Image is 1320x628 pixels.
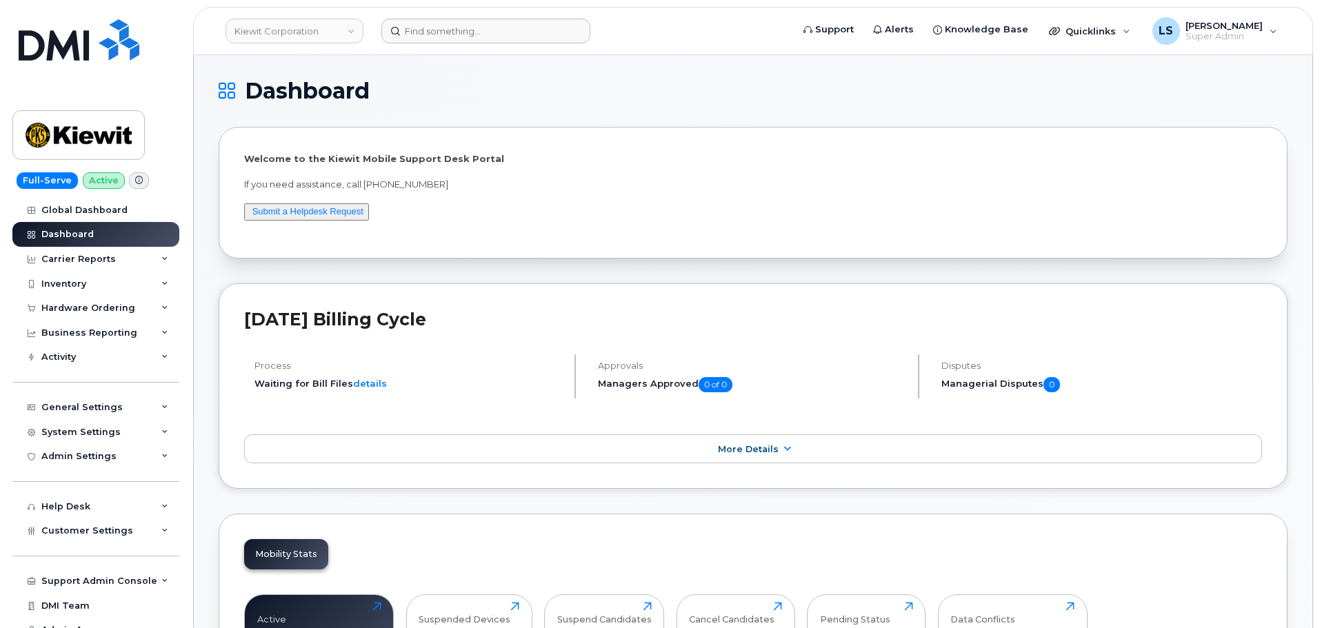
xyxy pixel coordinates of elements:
span: More Details [718,444,779,454]
h5: Managerial Disputes [941,377,1262,392]
span: 0 of 0 [699,377,732,392]
h4: Process [254,361,563,371]
span: 0 [1043,377,1060,392]
span: Dashboard [245,81,370,101]
button: Submit a Helpdesk Request [244,203,369,221]
div: Active [257,602,286,625]
h5: Managers Approved [598,377,906,392]
a: details [353,378,387,389]
a: Submit a Helpdesk Request [252,206,363,216]
p: If you need assistance, call [PHONE_NUMBER] [244,178,1262,191]
h4: Disputes [941,361,1262,371]
h4: Approvals [598,361,906,371]
div: Suspended Devices [419,602,510,625]
div: Pending Status [820,602,890,625]
div: Suspend Candidates [557,602,652,625]
div: Cancel Candidates [689,602,774,625]
p: Welcome to the Kiewit Mobile Support Desk Portal [244,152,1262,165]
li: Waiting for Bill Files [254,377,563,390]
div: Data Conflicts [950,602,1015,625]
h2: [DATE] Billing Cycle [244,309,1262,330]
iframe: Messenger Launcher [1260,568,1310,618]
